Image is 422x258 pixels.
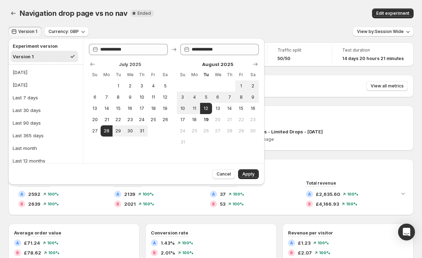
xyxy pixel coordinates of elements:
[250,106,256,111] span: 16
[162,83,168,89] span: 5
[250,117,256,123] span: 23
[148,92,159,103] button: Friday July 11 2025
[8,8,18,18] button: Back
[11,143,81,154] button: Last month
[162,106,168,111] span: 19
[139,72,145,78] span: Th
[16,251,19,255] h2: B
[224,69,235,80] th: Thursday
[148,80,159,92] button: Friday July 4 2025
[103,72,109,78] span: Mo
[159,69,171,80] th: Saturday
[247,103,259,114] button: Saturday August 16 2025
[13,107,41,114] div: Last 30 days
[250,72,256,78] span: Sa
[113,92,124,103] button: Tuesday July 8 2025
[215,128,221,134] span: 27
[20,202,23,206] h2: B
[115,94,121,100] span: 8
[308,192,311,196] h2: A
[11,67,81,78] button: [DATE]
[182,251,193,255] span: 100 %
[212,125,224,137] button: Wednesday August 27 2025
[159,92,171,103] button: Saturday July 12 2025
[139,117,145,123] span: 24
[357,29,404,34] span: View by: Session Wide
[215,72,221,78] span: We
[242,171,255,177] span: Apply
[306,180,336,186] span: Total revenue
[212,114,224,125] button: Wednesday August 20 2025
[224,125,235,137] button: Thursday August 28 2025
[371,83,404,89] span: View all metrics
[113,103,124,114] button: Tuesday July 15 2025
[124,114,136,125] button: Wednesday July 23 2025
[103,117,109,123] span: 21
[151,106,156,111] span: 18
[200,92,212,103] button: Tuesday August 5 2025
[247,92,259,103] button: Saturday August 9 2025
[124,92,136,103] button: Wednesday July 9 2025
[127,83,133,89] span: 2
[203,94,209,100] span: 5
[13,53,34,60] div: Version 1
[124,103,136,114] button: Wednesday July 16 2025
[247,125,259,137] button: Saturday August 30 2025
[290,241,293,245] h2: A
[180,94,186,100] span: 3
[11,117,81,128] button: Last 90 days
[298,239,311,246] span: £1.23
[101,92,112,103] button: Monday July 7 2025
[127,106,133,111] span: 16
[277,47,322,62] a: Traffic split50/50
[224,103,235,114] button: Thursday August 14 2025
[116,192,119,196] h2: A
[217,171,231,177] span: Cancel
[101,114,112,125] button: Monday July 21 2025
[115,128,121,134] span: 29
[215,117,221,123] span: 20
[139,106,145,111] span: 17
[180,117,186,123] span: 17
[113,80,124,92] button: Tuesday July 1 2025
[226,72,232,78] span: Th
[200,114,212,125] button: Today Tuesday August 19 2025
[48,251,59,255] span: 100 %
[151,94,156,100] span: 11
[16,241,19,245] h2: A
[232,202,244,206] span: 100 %
[191,72,197,78] span: Mo
[290,251,293,255] h2: B
[89,114,101,125] button: Sunday July 20 2025
[124,69,136,80] th: Wednesday
[92,128,98,134] span: 27
[233,192,244,196] span: 100 %
[226,106,232,111] span: 14
[212,103,224,114] button: Wednesday August 13 2025
[13,94,38,101] div: Last 7 days
[148,69,159,80] th: Friday
[11,79,81,91] button: [DATE]
[177,114,188,125] button: Sunday August 17 2025
[148,103,159,114] button: Friday July 18 2025
[103,128,109,134] span: 28
[180,128,186,134] span: 24
[24,239,40,246] span: £71.24
[238,72,244,78] span: Fr
[103,106,109,111] span: 14
[13,69,27,76] div: [DATE]
[115,72,121,78] span: Tu
[277,56,290,61] span: 50/50
[11,92,81,103] button: Last 7 days
[124,200,136,207] span: 2021
[191,94,197,100] span: 4
[103,94,109,100] span: 7
[347,192,358,196] span: 100 %
[101,103,112,114] button: Monday July 14 2025
[44,27,89,37] button: Currency: GBP
[92,117,98,123] span: 20
[159,103,171,114] button: Saturday July 19 2025
[247,114,259,125] button: Saturday August 23 2025
[319,251,330,255] span: 100 %
[200,125,212,137] button: Tuesday August 26 2025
